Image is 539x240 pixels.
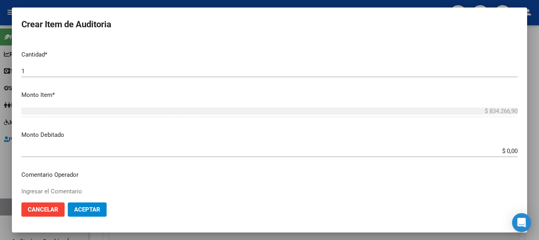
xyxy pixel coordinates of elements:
[74,206,100,213] span: Aceptar
[28,206,58,213] span: Cancelar
[21,130,518,140] p: Monto Debitado
[68,202,107,217] button: Aceptar
[21,91,518,100] p: Monto Item
[21,202,65,217] button: Cancelar
[512,213,531,232] div: Open Intercom Messenger
[21,17,518,32] h2: Crear Item de Auditoria
[21,170,518,180] p: Comentario Operador
[21,50,518,59] p: Cantidad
